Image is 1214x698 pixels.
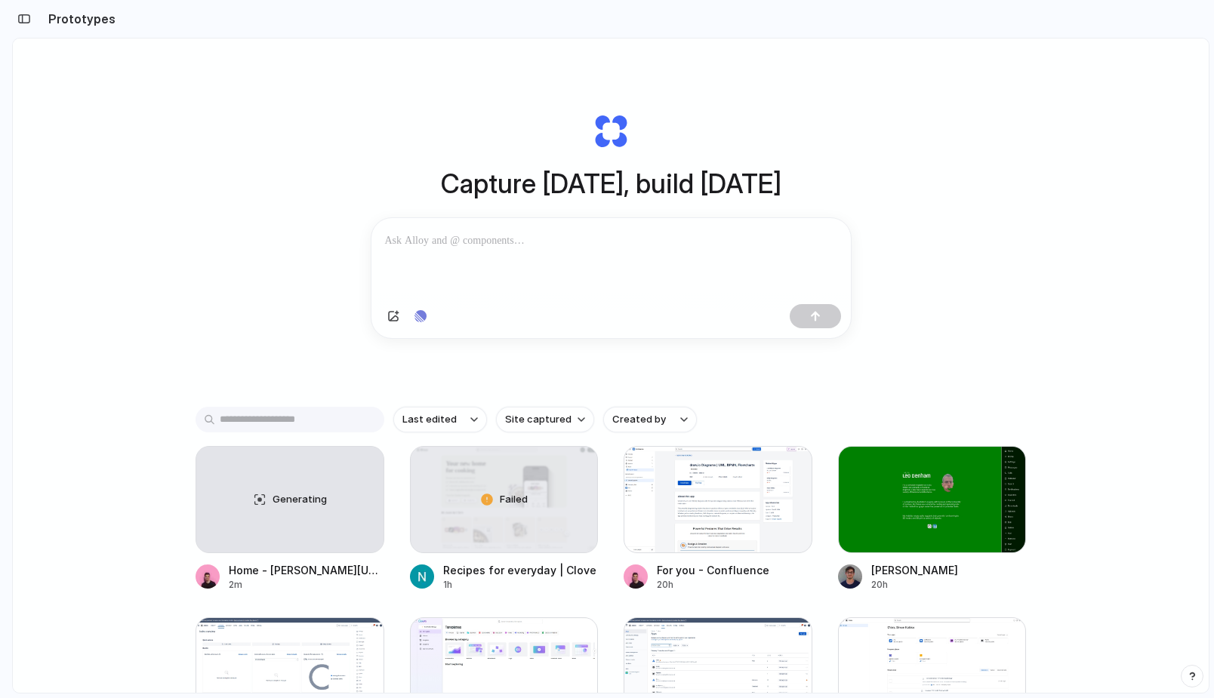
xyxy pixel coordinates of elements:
div: [PERSON_NAME] [871,562,958,578]
h2: Prototypes [42,10,116,28]
h1: Capture [DATE], build [DATE] [441,164,781,204]
span: Generating [273,492,327,507]
div: 2m [229,578,384,592]
div: 20h [657,578,769,592]
div: For you - Confluence [657,562,769,578]
span: Created by [612,412,666,427]
span: Site captured [505,412,572,427]
a: Recipes for everyday | CloveFailedRecipes for everyday | Clove1h [410,446,599,592]
a: For you - ConfluenceFor you - Confluence20h [624,446,812,592]
div: 20h [871,578,958,592]
span: Last edited [402,412,457,427]
button: Created by [603,407,697,432]
div: 1h [443,578,596,592]
button: Last edited [393,407,487,432]
button: Site captured [496,407,594,432]
a: GeneratingHome - [PERSON_NAME][URL]2m [196,446,384,592]
a: Leo Denham[PERSON_NAME]20h [838,446,1027,592]
div: Home - [PERSON_NAME][URL] [229,562,384,578]
span: Failed [500,492,528,507]
div: Recipes for everyday | Clove [443,562,596,578]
